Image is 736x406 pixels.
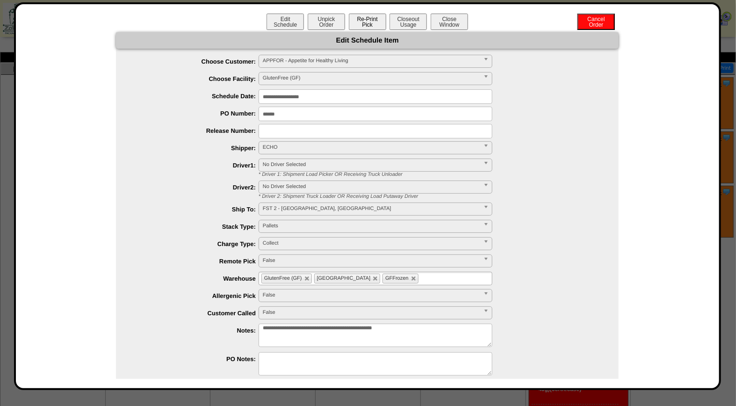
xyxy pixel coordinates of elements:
[431,14,468,30] button: CloseWindow
[135,184,259,191] label: Driver2:
[385,275,409,281] span: GFFrozen
[349,14,386,30] button: Re-PrintPick
[135,75,259,82] label: Choose Facility:
[577,14,615,30] button: CancelOrder
[308,14,345,30] button: UnpickOrder
[135,206,259,213] label: Ship To:
[263,290,480,301] span: False
[135,240,259,247] label: Charge Type:
[264,275,302,281] span: GlutenFree (GF)
[263,307,480,318] span: False
[263,220,480,232] span: Pallets
[135,223,259,230] label: Stack Type:
[390,14,427,30] button: CloseoutUsage
[263,203,480,214] span: FST 2 - [GEOGRAPHIC_DATA], [GEOGRAPHIC_DATA]
[252,194,619,199] div: * Driver 2: Shipment Truck Loader OR Receiving Load Putaway Driver
[135,258,259,265] label: Remote Pick
[135,355,259,362] label: PO Notes:
[263,238,480,249] span: Collect
[135,145,259,152] label: Shipper:
[252,172,619,177] div: * Driver 1: Shipment Load Picker OR Receiving Truck Unloader
[135,275,259,282] label: Warehouse
[135,110,259,117] label: PO Number:
[135,327,259,334] label: Notes:
[263,159,480,170] span: No Driver Selected
[263,72,480,84] span: GlutenFree (GF)
[135,58,259,65] label: Choose Customer:
[263,255,480,266] span: False
[263,142,480,153] span: ECHO
[317,275,371,281] span: [GEOGRAPHIC_DATA]
[135,93,259,100] label: Schedule Date:
[135,310,259,317] label: Customer Called
[263,181,480,192] span: No Driver Selected
[135,292,259,299] label: Allergenic Pick
[135,127,259,134] label: Release Number:
[267,14,304,30] button: EditSchedule
[263,55,480,66] span: APPFOR - Appetite for Healthy Living
[430,21,469,28] a: CloseWindow
[116,32,619,49] div: Edit Schedule Item
[135,162,259,169] label: Driver1:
